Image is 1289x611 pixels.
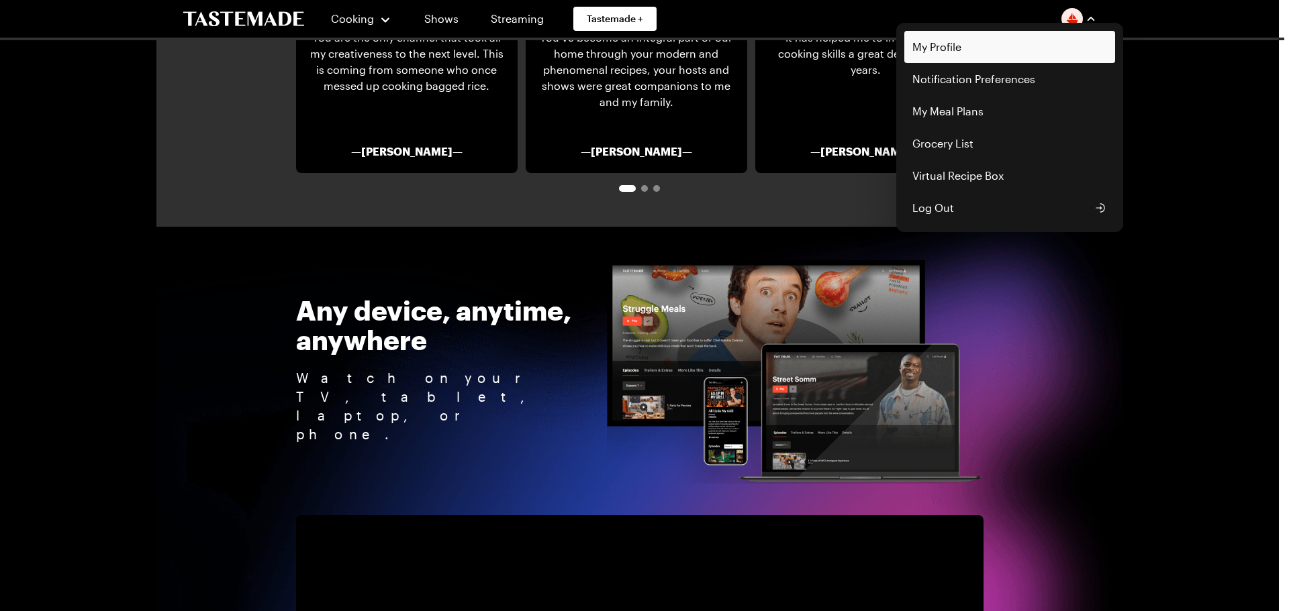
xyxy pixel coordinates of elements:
a: Notification Preferences [904,63,1115,95]
button: Profile picture [1061,8,1096,30]
span: Log Out [912,200,954,216]
a: Virtual Recipe Box [904,160,1115,192]
a: My Profile [904,31,1115,63]
a: Grocery List [904,127,1115,160]
a: My Meal Plans [904,95,1115,127]
img: Profile picture [1061,8,1083,30]
div: Profile picture [896,23,1123,232]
